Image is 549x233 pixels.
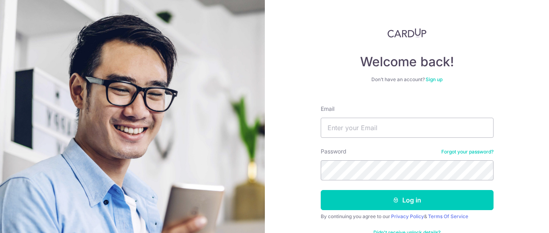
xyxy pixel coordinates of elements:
a: Forgot your password? [441,149,494,155]
a: Sign up [426,76,442,82]
img: CardUp Logo [387,28,427,38]
label: Password [321,147,346,155]
a: Terms Of Service [428,213,468,219]
h4: Welcome back! [321,54,494,70]
button: Log in [321,190,494,210]
label: Email [321,105,334,113]
div: By continuing you agree to our & [321,213,494,220]
div: Don’t have an account? [321,76,494,83]
a: Privacy Policy [391,213,424,219]
input: Enter your Email [321,118,494,138]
